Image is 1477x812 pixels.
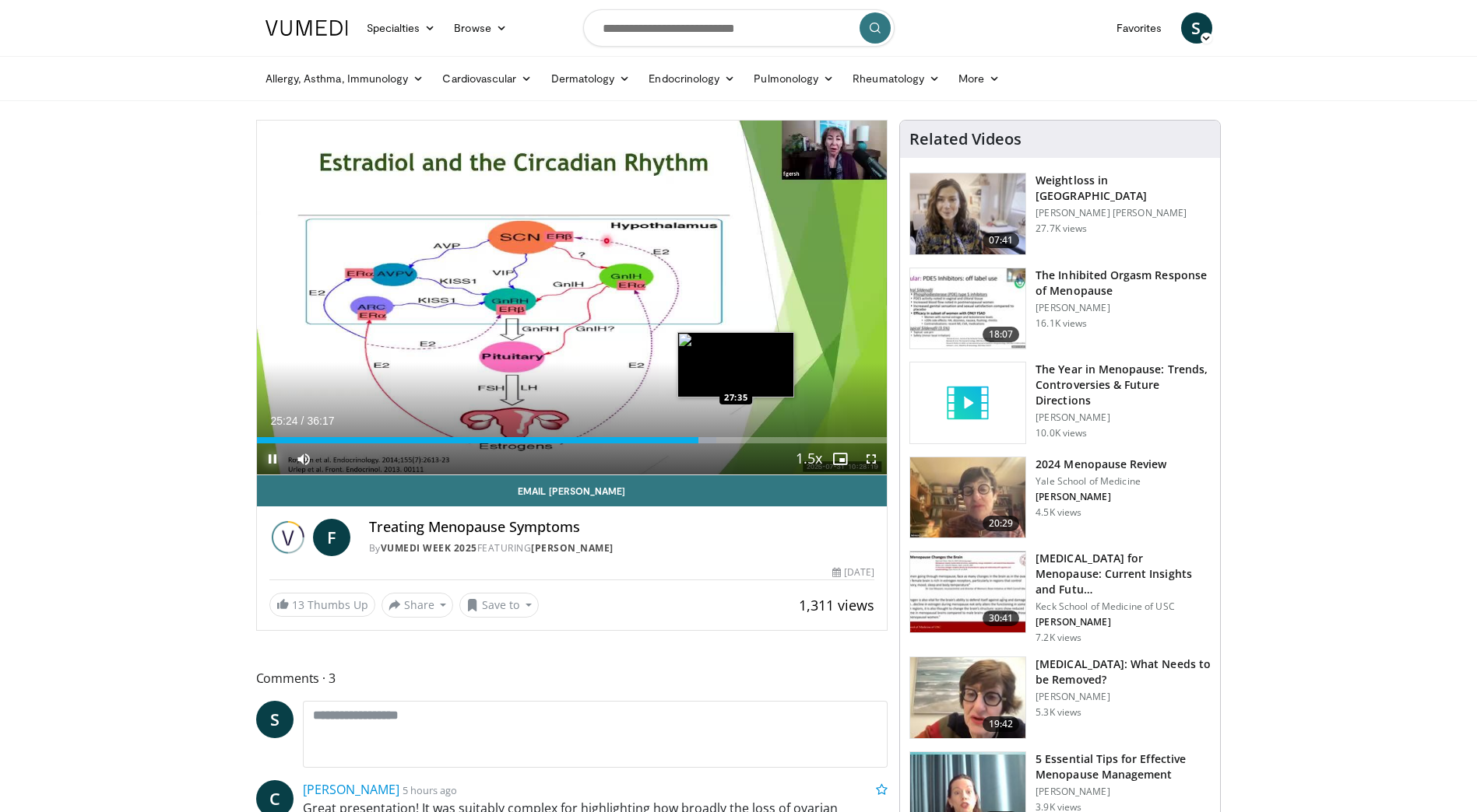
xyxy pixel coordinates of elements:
[910,657,1025,738] img: 4d0a4bbe-a17a-46ab-a4ad-f5554927e0d3.150x105_q85_crop-smart_upscale.jpg
[266,20,348,36] img: VuMedi Logo
[256,668,888,688] span: Comments 3
[825,443,856,474] button: Enable picture-in-picture mode
[1036,427,1087,439] p: 10.0K views
[303,781,399,798] a: [PERSON_NAME]
[793,443,825,474] button: Playback Rate
[983,611,1020,626] span: 30:41
[357,12,445,44] a: Specialties
[1036,691,1211,703] p: [PERSON_NAME]
[909,457,1211,539] a: 20:29 2024 Menopause Review Yale School of Medicine [PERSON_NAME] 4.5K views
[1036,302,1211,314] p: [PERSON_NAME]
[257,475,888,506] a: Email [PERSON_NAME]
[313,519,350,556] a: F
[910,551,1025,632] img: 47271b8a-94f4-49c8-b914-2a3d3af03a9e.150x105_q85_crop-smart_upscale.jpg
[542,63,640,94] a: Dermatology
[403,783,457,797] small: 5 hours ago
[1036,491,1166,503] p: [PERSON_NAME]
[843,63,949,94] a: Rheumatology
[1036,656,1211,688] h3: [MEDICAL_DATA]: What Needs to be Removed?
[910,457,1025,538] img: 692f135d-47bd-4f7e-b54d-786d036e68d3.150x105_q85_crop-smart_upscale.jpg
[909,173,1211,255] a: 07:41 Weightloss in [GEOGRAPHIC_DATA] [PERSON_NAME] [PERSON_NAME] 27.7K views
[1036,751,1211,782] h3: 5 Essential Tips for Effective Menopause Management
[271,415,298,427] span: 25:24
[909,268,1211,350] a: 18:07 The Inhibited Orgasm Response of Menopause [PERSON_NAME] 16.1K views
[459,593,539,618] button: Save to
[910,362,1025,443] img: video_placeholder_short.svg
[949,63,1009,94] a: More
[1036,268,1211,299] h3: The Inhibited Orgasm Response of Menopause
[369,519,875,536] h4: Treating Menopause Symptoms
[256,63,434,94] a: Allergy, Asthma, Immunology
[1036,706,1081,719] p: 5.3K views
[583,9,895,47] input: Search topics, interventions
[677,332,794,397] img: image.jpeg
[531,541,614,555] a: [PERSON_NAME]
[1036,786,1211,798] p: [PERSON_NAME]
[983,233,1020,248] span: 07:41
[983,516,1020,531] span: 20:29
[381,541,477,555] a: Vumedi Week 2025
[1181,12,1212,44] a: S
[856,443,887,474] button: Fullscreen
[1036,317,1087,330] p: 16.1K views
[639,63,744,94] a: Endocrinology
[909,656,1211,739] a: 19:42 [MEDICAL_DATA]: What Needs to be Removed? [PERSON_NAME] 5.3K views
[1036,475,1166,488] p: Yale School of Medicine
[369,541,875,555] div: By FEATURING
[1036,457,1166,472] h3: 2024 Menopause Review
[744,63,843,94] a: Pulmonology
[1036,551,1211,597] h3: [MEDICAL_DATA] for Menopause: Current Insights and Futu…
[257,437,888,443] div: Progress Bar
[799,596,874,614] span: 1,311 views
[832,565,874,579] div: [DATE]
[269,593,375,617] a: 13 Thumbs Up
[1036,173,1211,204] h3: Weightloss in [GEOGRAPHIC_DATA]
[307,415,334,427] span: 36:17
[301,415,304,427] span: /
[292,597,304,612] span: 13
[909,362,1211,444] a: The Year in Menopause: Trends, Controversies & Future Directions [PERSON_NAME] 10.0K views
[1036,600,1211,613] p: Keck School of Medicine of USC
[257,443,288,474] button: Pause
[983,716,1020,732] span: 19:42
[1036,207,1211,219] p: [PERSON_NAME] [PERSON_NAME]
[1107,12,1172,44] a: Favorites
[910,268,1025,349] img: 283c0f17-5e2d-42ba-a87c-168d447cdba4.150x105_q85_crop-smart_upscale.jpg
[1036,362,1211,408] h3: The Year in Menopause: Trends, Controversies & Future Directions
[983,327,1020,342] span: 18:07
[1036,632,1081,644] p: 7.2K views
[256,701,294,738] a: S
[1036,222,1087,235] p: 27.7K views
[382,593,454,618] button: Share
[1036,411,1211,424] p: [PERSON_NAME]
[288,443,319,474] button: Mute
[1036,616,1211,628] p: [PERSON_NAME]
[1036,506,1081,519] p: 4.5K views
[909,551,1211,644] a: 30:41 [MEDICAL_DATA] for Menopause: Current Insights and Futu… Keck School of Medicine of USC [PE...
[910,173,1025,254] img: 9983fed1-7565-45be-8934-aef1103ce6e2.150x105_q85_crop-smart_upscale.jpg
[445,12,516,44] a: Browse
[433,63,541,94] a: Cardiovascular
[257,121,888,475] video-js: Video Player
[269,519,307,556] img: Vumedi Week 2025
[909,130,1022,149] h4: Related Videos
